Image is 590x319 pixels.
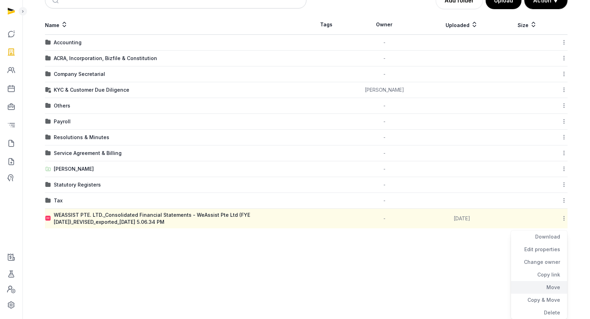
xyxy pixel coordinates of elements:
td: - [346,98,423,114]
img: pdf.svg [45,216,51,221]
img: folder.svg [45,135,51,140]
td: - [346,51,423,66]
img: folder.svg [45,198,51,203]
div: Company Secretarial [54,71,105,78]
div: WEASSIST PTE. LTD._Consolidated Financial Statements - WeAssist Pte Ltd (FYE [DATE])_REVISED_expo... [54,211,306,226]
div: Statutory Registers [54,181,101,188]
th: Tags [306,15,346,35]
div: Copy link [511,268,567,281]
div: Resolutions & Minutes [54,134,109,141]
th: Owner [346,15,423,35]
th: Uploaded [423,15,501,35]
td: [PERSON_NAME] [346,82,423,98]
td: - [346,177,423,193]
td: - [346,114,423,130]
img: folder.svg [45,56,51,61]
img: folder.svg [45,103,51,109]
img: folder-locked-icon.svg [45,87,51,93]
div: Change owner [511,256,567,268]
div: Download [511,230,567,243]
div: Payroll [54,118,71,125]
td: - [346,145,423,161]
div: Service Agreement & Billing [54,150,122,157]
div: Edit properties [511,243,567,256]
td: - [346,66,423,82]
td: - [346,35,423,51]
img: folder.svg [45,119,51,124]
div: [PERSON_NAME] [54,165,94,172]
td: - [346,209,423,229]
td: - [346,193,423,209]
th: Name [45,15,306,35]
div: KYC & Customer Due Diligence [54,86,129,93]
div: Tax [54,197,63,204]
div: ACRA, Incorporation, Bizfile & Constitution [54,55,157,62]
div: Move [511,281,567,294]
img: folder-upload.svg [45,166,51,172]
img: folder.svg [45,40,51,45]
th: Size [501,15,554,35]
div: Others [54,102,70,109]
img: folder.svg [45,150,51,156]
img: folder.svg [45,182,51,188]
div: Accounting [54,39,82,46]
span: [DATE] [454,215,470,221]
td: - [346,161,423,177]
img: folder.svg [45,71,51,77]
div: Copy & Move [511,294,567,306]
td: - [346,130,423,145]
div: Delete [511,306,567,319]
